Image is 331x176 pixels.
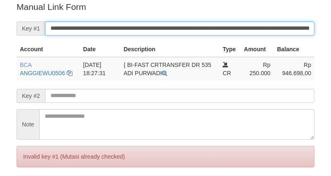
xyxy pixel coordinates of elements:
th: Balance [274,42,315,57]
span: CR [223,70,231,76]
span: Key #2 [17,89,45,103]
div: Invalid key #1 (Mutasi already checked) [17,146,314,167]
span: Note [17,109,39,140]
td: { BI-FAST CRTRANSFER DR 535 ADI PURWADI [120,57,220,81]
span: Key #1 [17,21,45,36]
td: Rp 250.000 [241,57,274,81]
p: Manual Link Form [17,1,314,13]
span: BCA [20,62,31,68]
a: Copy ANGGIEWU0506 to clipboard [67,70,72,76]
a: ANGGIEWU0506 [20,70,65,76]
th: Description [120,42,220,57]
th: Amount [241,42,274,57]
td: Rp 946.698,00 [274,57,315,81]
th: Date [80,42,120,57]
th: Account [17,42,80,57]
th: Type [219,42,240,57]
td: [DATE] 18:27:31 [80,57,120,81]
